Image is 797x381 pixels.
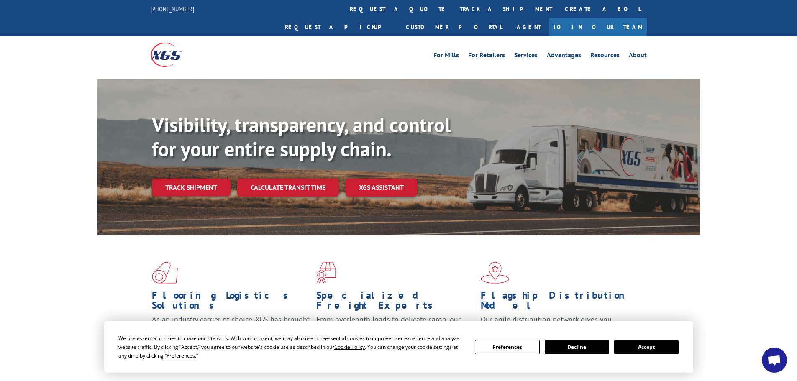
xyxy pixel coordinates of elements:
[514,52,538,61] a: Services
[152,179,231,196] a: Track shipment
[481,315,635,334] span: Our agile distribution network gives you nationwide inventory management on demand.
[237,179,339,197] a: Calculate transit time
[346,179,417,197] a: XGS ASSISTANT
[316,262,336,284] img: xgs-icon-focused-on-flooring-red
[152,290,310,315] h1: Flooring Logistics Solutions
[152,262,178,284] img: xgs-icon-total-supply-chain-intelligence-red
[629,52,647,61] a: About
[590,52,620,61] a: Resources
[547,52,581,61] a: Advantages
[762,348,787,373] div: Open chat
[545,340,609,354] button: Decline
[316,290,474,315] h1: Specialized Freight Experts
[151,5,194,13] a: [PHONE_NUMBER]
[167,352,195,359] span: Preferences
[614,340,679,354] button: Accept
[475,340,539,354] button: Preferences
[152,112,451,162] b: Visibility, transparency, and control for your entire supply chain.
[279,18,400,36] a: Request a pickup
[481,290,639,315] h1: Flagship Distribution Model
[400,18,508,36] a: Customer Portal
[481,262,510,284] img: xgs-icon-flagship-distribution-model-red
[549,18,647,36] a: Join Our Team
[508,18,549,36] a: Agent
[104,321,693,373] div: Cookie Consent Prompt
[152,315,310,344] span: As an industry carrier of choice, XGS has brought innovation and dedication to flooring logistics...
[334,343,365,350] span: Cookie Policy
[118,334,465,360] div: We use essential cookies to make our site work. With your consent, we may also use non-essential ...
[316,315,474,352] p: From overlength loads to delicate cargo, our experienced staff knows the best way to move your fr...
[468,52,505,61] a: For Retailers
[433,52,459,61] a: For Mills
